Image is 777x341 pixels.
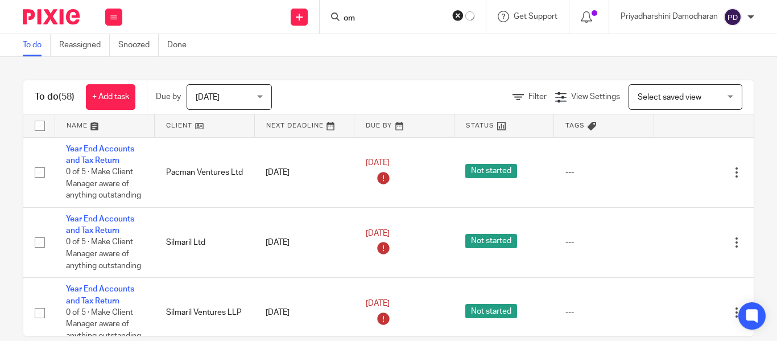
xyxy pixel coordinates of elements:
span: (58) [59,92,75,101]
span: [DATE] [366,229,390,237]
button: Clear [452,10,464,21]
a: Year End Accounts and Tax Return [66,215,134,235]
div: --- [565,307,643,318]
span: Select saved view [638,93,701,101]
span: Get Support [514,13,557,20]
span: [DATE] [366,299,390,307]
a: Year End Accounts and Tax Return [66,285,134,305]
div: --- [565,167,643,178]
span: Not started [465,164,517,178]
span: Not started [465,304,517,318]
a: + Add task [86,84,135,110]
a: Reassigned [59,34,110,56]
p: Priyadharshini Damodharan [621,11,718,22]
td: [DATE] [254,137,354,207]
span: Tags [565,122,585,129]
input: Search [342,14,445,24]
span: View Settings [571,93,620,101]
span: [DATE] [196,93,220,101]
td: Silmaril Ltd [155,207,255,277]
a: Year End Accounts and Tax Return [66,145,134,165]
svg: Results are loading [465,11,474,20]
p: Due by [156,91,181,102]
a: To do [23,34,51,56]
span: 0 of 5 · Make Client Manager aware of anything outstanding [66,309,141,340]
span: 0 of 5 · Make Client Manager aware of anything outstanding [66,168,141,199]
img: svg%3E [724,8,742,26]
span: 0 of 5 · Make Client Manager aware of anything outstanding [66,239,141,270]
span: Filter [528,93,547,101]
a: Done [167,34,195,56]
td: Pacman Ventures Ltd [155,137,255,207]
a: Snoozed [118,34,159,56]
h1: To do [35,91,75,103]
td: [DATE] [254,207,354,277]
span: [DATE] [366,159,390,167]
span: Not started [465,234,517,248]
img: Pixie [23,9,80,24]
div: --- [565,237,643,248]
